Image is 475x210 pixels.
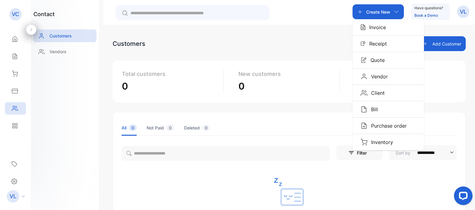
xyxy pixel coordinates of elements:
[367,73,388,80] p: Vendor
[367,89,385,97] p: Client
[361,24,366,30] img: Icon
[10,192,16,200] p: VL
[361,41,366,46] img: Icon
[122,70,218,78] p: Total customers
[49,48,66,55] p: Vendors
[457,4,469,19] button: VL
[396,150,410,156] p: Sort by
[361,106,367,113] img: Icon
[367,138,393,146] p: Inventory
[12,10,19,18] p: VC
[147,120,174,136] li: Not Paid
[419,36,466,51] button: Add Customer
[361,122,367,129] img: Icon
[274,178,305,209] img: empty state
[166,125,174,131] span: 0
[184,120,210,136] li: Deleted
[414,13,438,18] a: Book a Demo
[202,125,210,131] span: 0
[33,29,96,42] a: Customers
[414,5,443,11] p: Have questions?
[389,145,457,160] button: Sort by
[33,45,96,58] a: Vendors
[366,24,386,31] p: Invoice
[353,4,404,19] button: Create NewIconInvoiceIconReceiptIconQuoteIconVendorIconClientIconBillIconPurchase orderIconInventory
[33,10,55,18] h1: contact
[238,70,335,78] p: New customers
[361,139,367,146] img: Icon
[449,184,475,210] iframe: LiveChat chat widget
[367,122,407,129] p: Purchase order
[367,106,378,113] p: Bill
[122,120,137,136] li: All
[129,125,137,131] span: 0
[113,39,145,48] div: Customers
[361,73,367,80] img: Icon
[122,79,218,93] p: 0
[460,8,467,16] p: VL
[367,56,385,64] p: Quote
[361,90,367,96] img: Icon
[366,40,387,47] p: Receipt
[238,79,335,93] p: 0
[361,57,367,63] img: Icon
[49,33,72,39] p: Customers
[366,9,390,15] p: Create New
